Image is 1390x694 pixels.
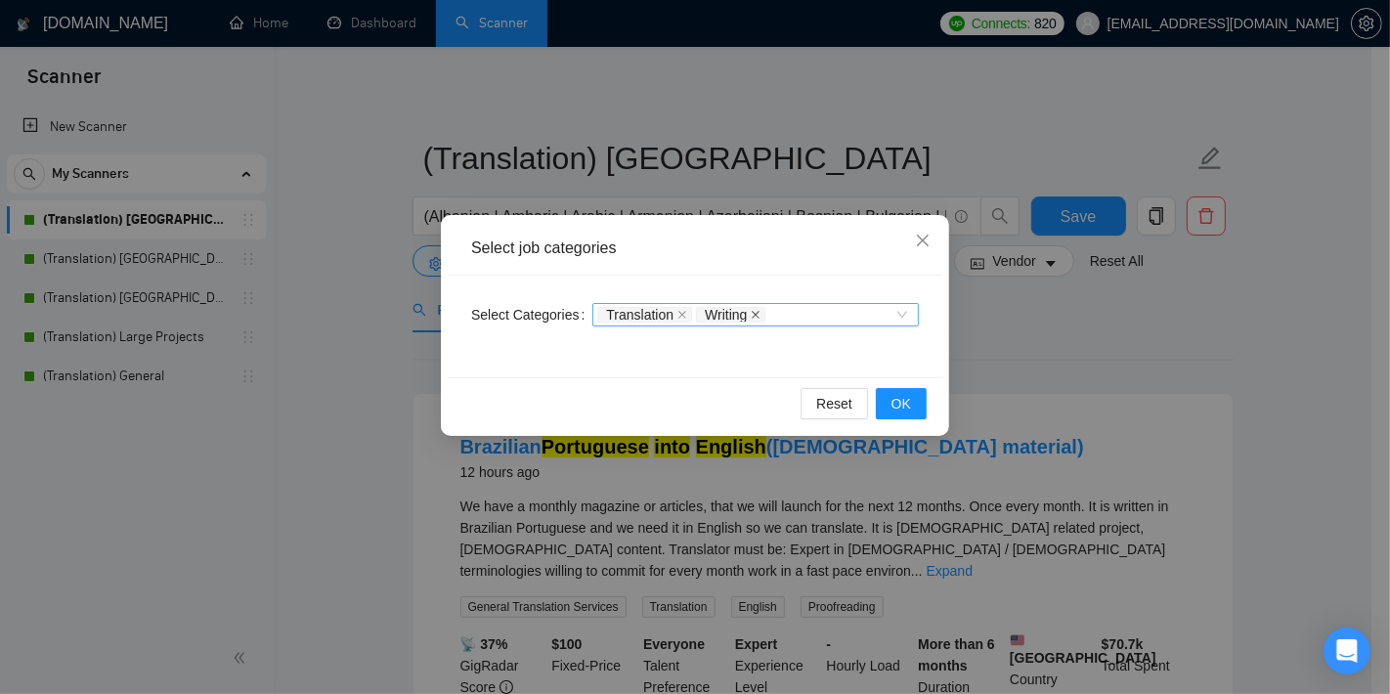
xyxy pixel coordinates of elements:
[696,307,765,323] span: Writing
[705,308,747,322] span: Writing
[915,233,931,248] span: close
[876,388,927,419] button: OK
[891,393,911,414] span: OK
[471,299,592,330] label: Select Categories
[606,308,673,322] span: Translation
[471,238,919,259] div: Select job categories
[751,310,760,320] span: close
[677,310,687,320] span: close
[1324,628,1370,674] div: Open Intercom Messenger
[816,393,852,414] span: Reset
[597,307,692,323] span: Translation
[801,388,868,419] button: Reset
[896,215,949,268] button: Close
